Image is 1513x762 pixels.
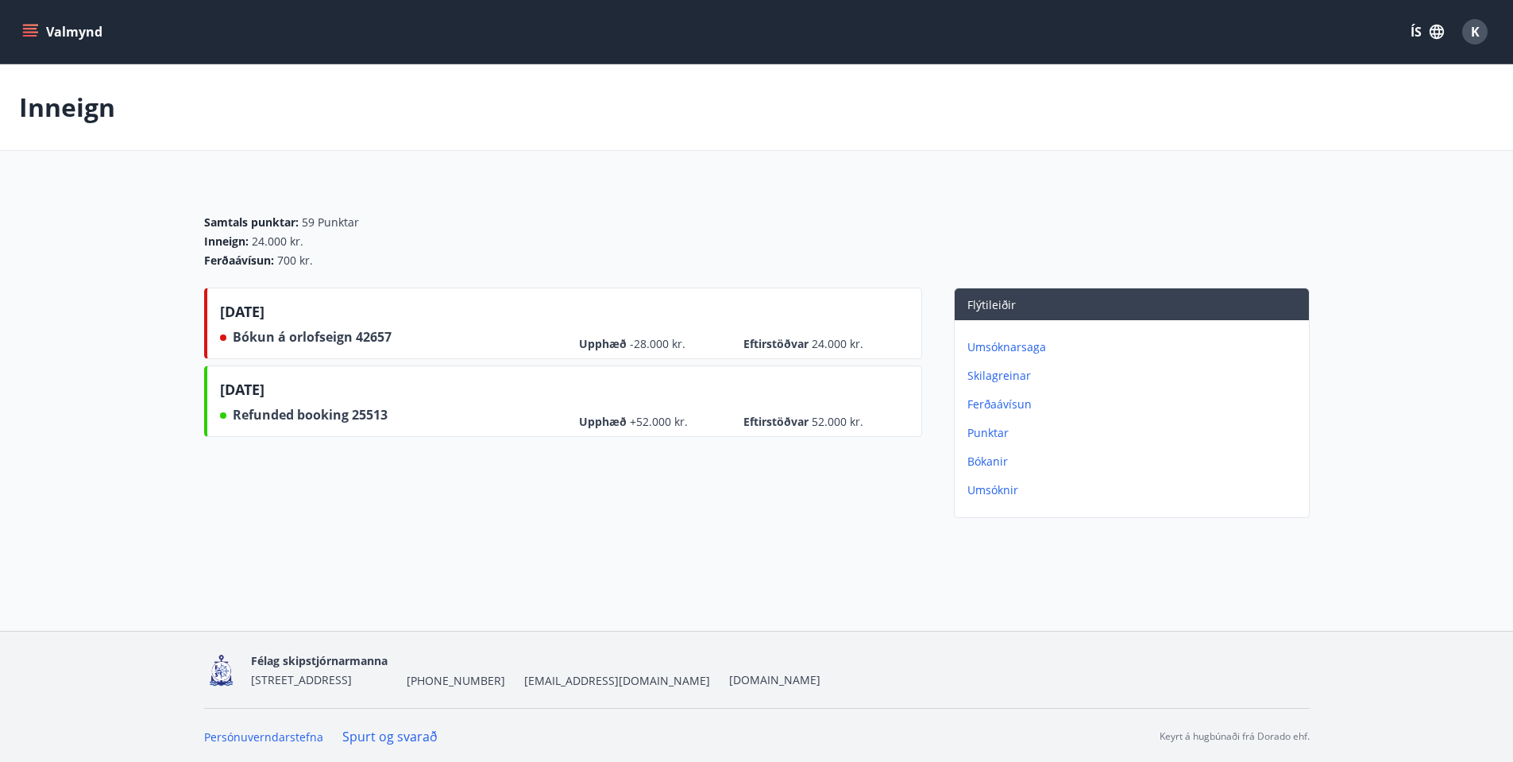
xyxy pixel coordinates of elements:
button: menu [19,17,109,46]
span: Eftirstöðvar [743,336,905,352]
p: Punktar [967,425,1303,441]
span: Inneign : [204,234,249,249]
span: 25513 [352,406,388,424]
button: ÍS [1402,17,1453,46]
p: Bókanir [967,454,1303,470]
span: Upphæð [579,336,740,352]
a: Spurt og svarað [342,728,438,745]
span: Eftirstöðvar [743,414,905,430]
p: Skilagreinar [967,368,1303,384]
span: 52.000 kr. [812,414,863,429]
p: Keyrt á hugbúnaði frá Dorado ehf. [1160,729,1310,744]
span: Félag skipstjórnarmanna [251,653,388,668]
span: [DATE] [220,380,264,405]
span: [STREET_ADDRESS] [251,672,352,687]
button: K [1456,13,1494,51]
span: +52.000 kr. [630,414,688,429]
p: Umsóknir [967,482,1303,498]
span: Flýtileiðir [967,297,1016,312]
span: Samtals punktar : [204,215,299,230]
a: [DOMAIN_NAME] [729,672,820,687]
img: 4fX9JWmG4twATeQ1ej6n556Sc8UHidsvxQtc86h8.png [204,653,238,687]
span: [EMAIL_ADDRESS][DOMAIN_NAME] [524,673,710,689]
p: Inneign [19,90,115,125]
span: 59 Punktar [302,215,359,230]
span: 24.000 kr. [812,336,863,351]
span: Ferðaávísun : [204,253,274,269]
a: Persónuverndarstefna [204,729,323,745]
span: Upphæð [579,414,740,430]
span: [DATE] [220,302,264,327]
span: K [1471,23,1480,41]
span: -28.000 kr. [630,336,685,351]
span: 700 kr. [277,253,313,269]
span: Bókun á orlofseign [233,328,356,346]
span: 24.000 kr. [252,234,303,249]
span: [PHONE_NUMBER] [407,673,505,689]
span: Refunded booking [233,406,352,424]
p: Ferðaávísun [967,396,1303,412]
p: Umsóknarsaga [967,339,1303,355]
span: 42657 [356,328,392,346]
